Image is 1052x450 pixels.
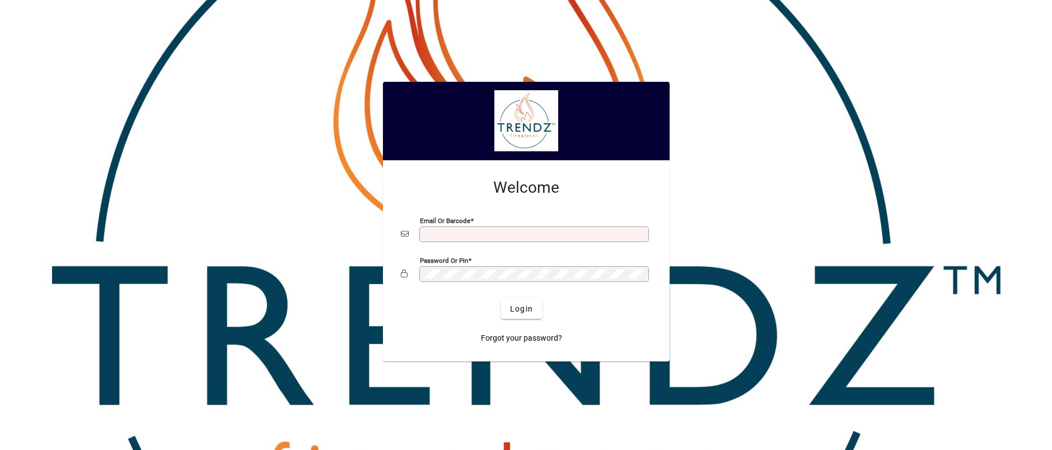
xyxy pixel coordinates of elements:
[476,328,567,348] a: Forgot your password?
[510,303,533,315] span: Login
[401,178,652,197] h2: Welcome
[420,257,468,265] mat-label: Password or Pin
[420,217,470,225] mat-label: Email or Barcode
[481,332,562,344] span: Forgot your password?
[501,299,542,319] button: Login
